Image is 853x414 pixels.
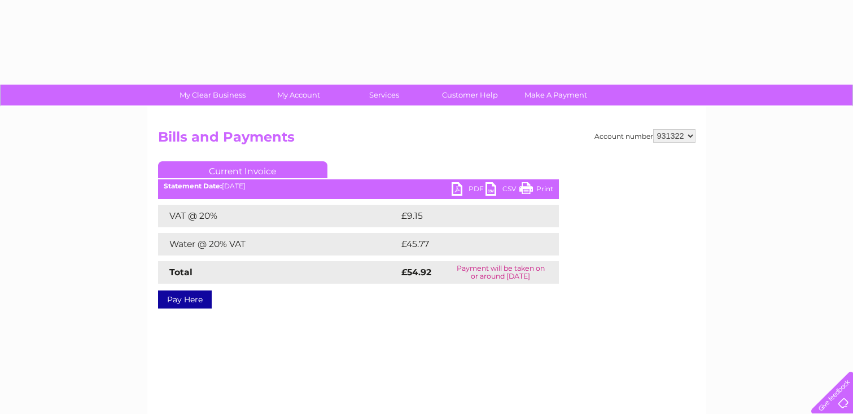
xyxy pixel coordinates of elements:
[158,290,212,309] a: Pay Here
[252,85,345,105] a: My Account
[452,182,485,199] a: PDF
[485,182,519,199] a: CSV
[399,233,536,256] td: £45.77
[158,161,327,178] a: Current Invoice
[158,233,399,256] td: Water @ 20% VAT
[166,85,259,105] a: My Clear Business
[423,85,517,105] a: Customer Help
[169,267,193,278] strong: Total
[164,182,222,190] b: Statement Date:
[158,205,399,227] td: VAT @ 20%
[158,182,559,190] div: [DATE]
[338,85,431,105] a: Services
[519,182,553,199] a: Print
[509,85,602,105] a: Make A Payment
[443,261,559,284] td: Payment will be taken on or around [DATE]
[401,267,431,278] strong: £54.92
[399,205,531,227] td: £9.15
[158,129,695,151] h2: Bills and Payments
[594,129,695,143] div: Account number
